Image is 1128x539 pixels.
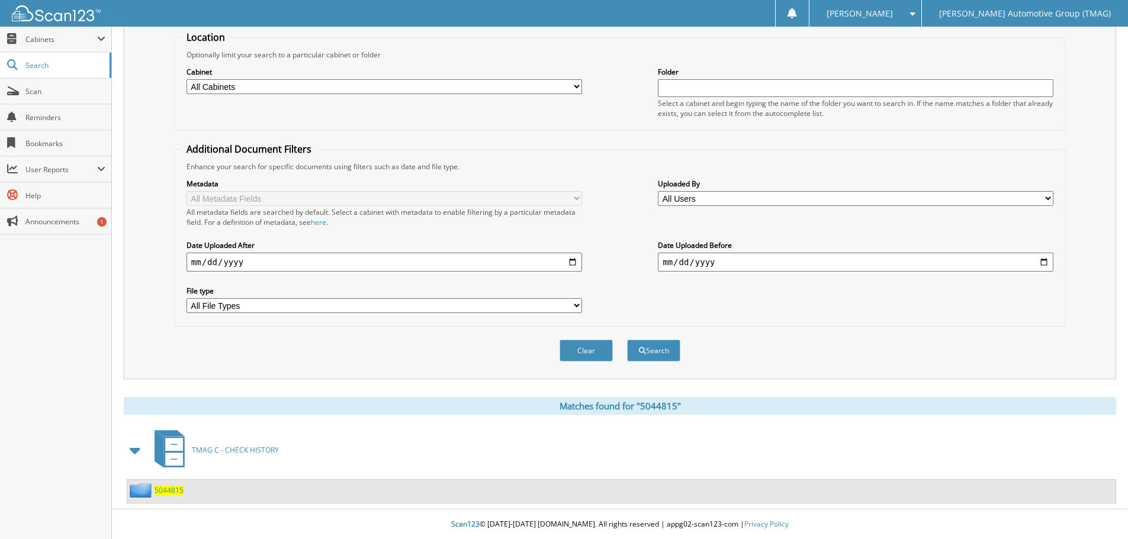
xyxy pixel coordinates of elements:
div: Enhance your search for specific documents using filters such as date and file type. [181,162,1059,172]
span: Search [25,60,104,70]
button: Clear [560,340,613,362]
img: folder2.png [130,483,155,498]
span: Scan123 [451,519,480,529]
div: Select a cabinet and begin typing the name of the folder you want to search in. If the name match... [658,98,1053,118]
a: 5044815 [155,485,184,495]
legend: Location [181,31,231,44]
span: TMAG C - CHECK HISTORY [192,445,279,455]
span: [PERSON_NAME] Automotive Group (TMAG) [939,10,1111,17]
label: Date Uploaded Before [658,240,1053,250]
a: TMAG C - CHECK HISTORY [147,427,279,473]
div: Matches found for "5044815" [124,397,1116,415]
a: Privacy Policy [744,519,789,529]
label: Cabinet [187,67,582,77]
span: Scan [25,86,105,96]
div: 1 [97,217,107,227]
span: Announcements [25,217,105,227]
label: Folder [658,67,1053,77]
span: Help [25,191,105,201]
img: scan123-logo-white.svg [12,5,101,21]
label: Date Uploaded After [187,240,582,250]
legend: Additional Document Filters [181,143,317,156]
a: here [311,217,326,227]
label: Uploaded By [658,179,1053,189]
span: User Reports [25,164,97,175]
label: Metadata [187,179,582,189]
span: [PERSON_NAME] [827,10,893,17]
button: Search [627,340,680,362]
span: Reminders [25,112,105,122]
input: start [187,253,582,272]
input: end [658,253,1053,272]
span: Bookmarks [25,138,105,149]
div: Optionally limit your search to a particular cabinet or folder [181,50,1059,60]
span: Cabinets [25,34,97,44]
label: File type [187,286,582,296]
div: All metadata fields are searched by default. Select a cabinet with metadata to enable filtering b... [187,207,582,227]
div: © [DATE]-[DATE] [DOMAIN_NAME]. All rights reserved | appg02-scan123-com | [112,510,1128,539]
